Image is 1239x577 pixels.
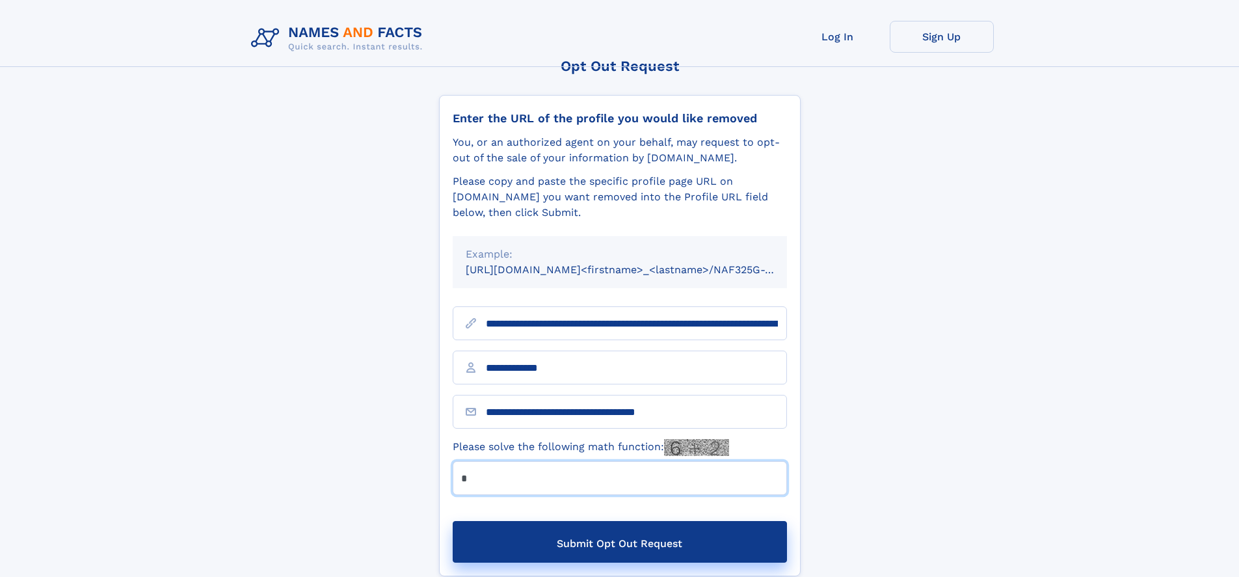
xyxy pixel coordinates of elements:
small: [URL][DOMAIN_NAME]<firstname>_<lastname>/NAF325G-xxxxxxxx [466,263,812,276]
label: Please solve the following math function: [453,439,729,456]
div: You, or an authorized agent on your behalf, may request to opt-out of the sale of your informatio... [453,135,787,166]
img: Logo Names and Facts [246,21,433,56]
a: Log In [786,21,890,53]
div: Please copy and paste the specific profile page URL on [DOMAIN_NAME] you want removed into the Pr... [453,174,787,221]
div: Enter the URL of the profile you would like removed [453,111,787,126]
button: Submit Opt Out Request [453,521,787,563]
a: Sign Up [890,21,994,53]
div: Example: [466,247,774,262]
